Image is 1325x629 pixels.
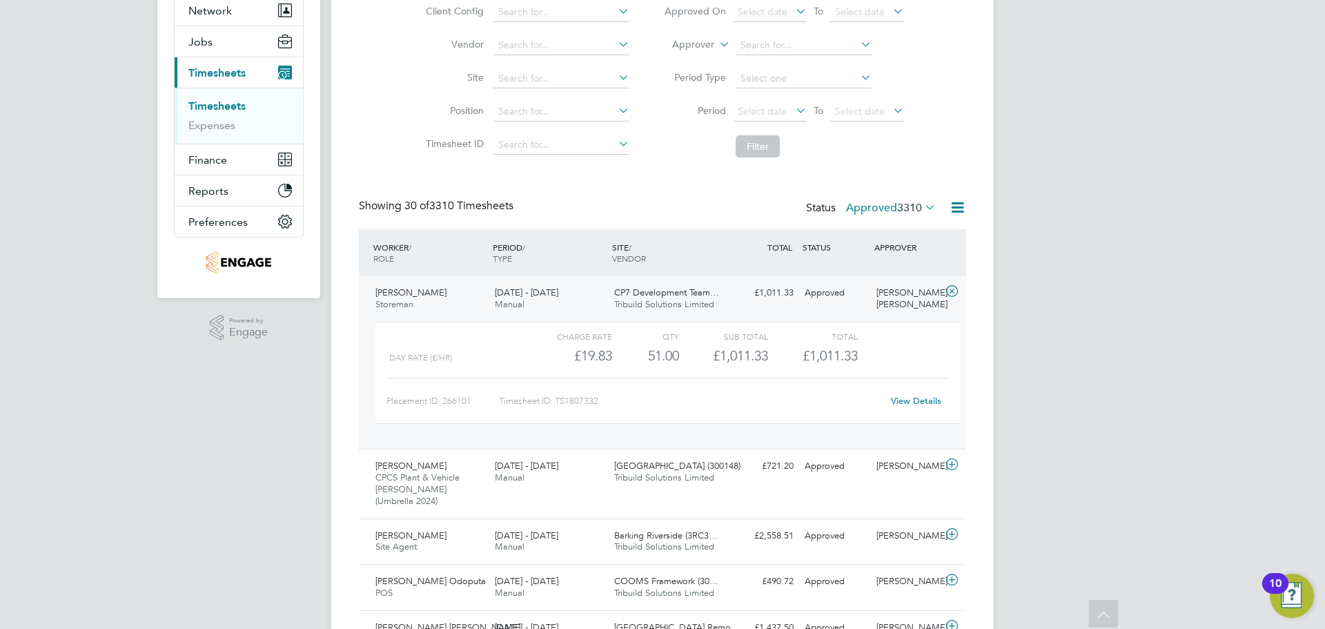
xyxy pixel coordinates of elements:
[612,253,646,264] span: VENDOR
[835,6,885,18] span: Select date
[495,472,524,483] span: Manual
[175,206,303,237] button: Preferences
[493,135,629,155] input: Search for...
[736,135,780,157] button: Filter
[495,287,558,298] span: [DATE] - [DATE]
[370,235,489,271] div: WORKER
[614,530,718,541] span: Barking Riverside (3RC3…
[373,253,394,264] span: ROLE
[738,105,787,117] span: Select date
[386,390,499,412] div: Placement ID: 266101
[389,353,452,362] span: Day Rate (£/HR)
[375,575,486,587] span: [PERSON_NAME] Odoputa
[404,199,513,213] span: 3310 Timesheets
[799,235,871,260] div: STATUS
[736,36,872,55] input: Search for...
[799,570,871,593] div: Approved
[727,570,799,593] div: £490.72
[727,282,799,304] div: £1,011.33
[174,251,304,273] a: Go to home page
[846,201,936,215] label: Approved
[871,570,943,593] div: [PERSON_NAME]
[422,104,484,117] label: Position
[799,282,871,304] div: Approved
[493,69,629,88] input: Search for...
[493,102,629,122] input: Search for...
[375,472,460,507] span: CPCS Plant & Vehicle [PERSON_NAME] (Umbrella 2024)
[614,541,714,552] span: Tribuild Solutions Limited
[188,184,228,197] span: Reports
[229,315,268,327] span: Powered by
[614,587,714,599] span: Tribuild Solutions Limited
[375,298,413,310] span: Storeman
[188,153,227,166] span: Finance
[738,6,787,18] span: Select date
[523,345,612,367] div: £19.83
[229,327,268,338] span: Engage
[871,235,943,260] div: APPROVER
[495,587,524,599] span: Manual
[188,215,248,229] span: Preferences
[629,242,631,253] span: /
[809,2,827,20] span: To
[803,347,858,364] span: £1,011.33
[523,328,612,345] div: Charge rate
[175,88,303,144] div: Timesheets
[206,251,271,273] img: tribuildsolutions-logo-retina.png
[809,101,827,119] span: To
[614,298,714,310] span: Tribuild Solutions Limited
[767,242,792,253] span: TOTAL
[493,253,512,264] span: TYPE
[609,235,728,271] div: SITE
[499,390,882,412] div: Timesheet ID: TS1807332
[422,5,484,17] label: Client Config
[188,99,246,113] a: Timesheets
[359,199,516,213] div: Showing
[375,530,446,541] span: [PERSON_NAME]
[835,105,885,117] span: Select date
[1269,583,1282,601] div: 10
[493,3,629,22] input: Search for...
[891,395,941,407] a: View Details
[871,455,943,478] div: [PERSON_NAME]
[736,69,872,88] input: Select one
[679,345,768,367] div: £1,011.33
[871,282,943,316] div: [PERSON_NAME] [PERSON_NAME]
[495,530,558,541] span: [DATE] - [DATE]
[409,242,411,253] span: /
[612,328,679,345] div: QTY
[727,525,799,548] div: £2,558.51
[727,455,799,478] div: £721.20
[175,175,303,206] button: Reports
[612,345,679,367] div: 51.00
[614,460,740,472] span: [GEOGRAPHIC_DATA] (300148)
[422,137,484,150] label: Timesheet ID
[175,26,303,57] button: Jobs
[210,315,268,341] a: Powered byEngage
[493,36,629,55] input: Search for...
[614,472,714,483] span: Tribuild Solutions Limited
[375,541,417,552] span: Site Agent
[188,119,235,132] a: Expenses
[175,57,303,88] button: Timesheets
[375,587,393,599] span: POS
[664,71,726,84] label: Period Type
[175,144,303,175] button: Finance
[806,199,939,218] div: Status
[375,460,446,472] span: [PERSON_NAME]
[188,4,232,17] span: Network
[422,71,484,84] label: Site
[495,460,558,472] span: [DATE] - [DATE]
[614,575,718,587] span: COOMS Framework (30…
[188,35,213,48] span: Jobs
[1270,574,1314,618] button: Open Resource Center, 10 new notifications
[495,575,558,587] span: [DATE] - [DATE]
[664,5,726,17] label: Approved On
[495,298,524,310] span: Manual
[375,287,446,298] span: [PERSON_NAME]
[652,38,714,52] label: Approver
[614,287,719,298] span: CP7 Development Team…
[522,242,525,253] span: /
[897,201,922,215] span: 3310
[495,541,524,552] span: Manual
